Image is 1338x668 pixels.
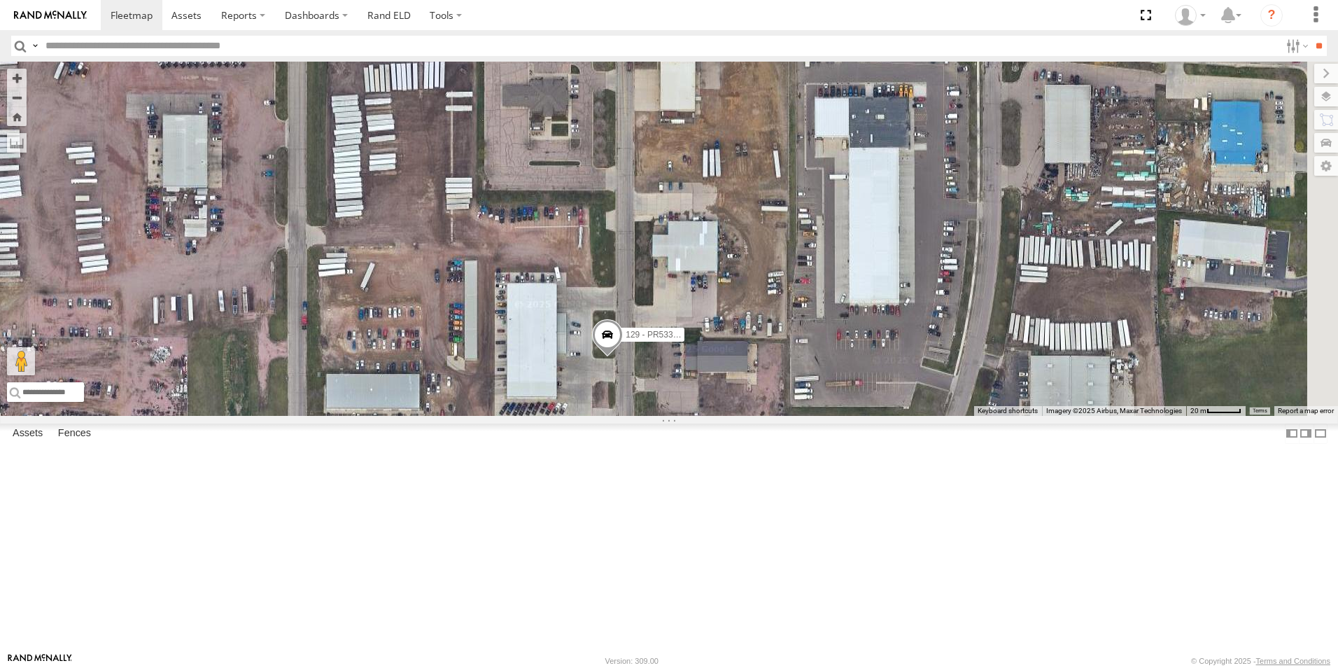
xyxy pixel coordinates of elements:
[1260,4,1283,27] i: ?
[7,88,27,107] button: Zoom out
[7,69,27,88] button: Zoom in
[1046,407,1182,415] span: Imagery ©2025 Airbus, Maxar Technologies
[29,36,41,56] label: Search Query
[1256,657,1330,665] a: Terms and Conditions
[1285,424,1299,444] label: Dock Summary Table to the Left
[1278,407,1334,415] a: Report a map error
[1191,657,1330,665] div: © Copyright 2025 -
[1186,406,1246,416] button: Map Scale: 20 m per 46 pixels
[1299,424,1313,444] label: Dock Summary Table to the Right
[7,107,27,126] button: Zoom Home
[1314,156,1338,176] label: Map Settings
[14,11,87,20] img: rand-logo.svg
[1281,36,1311,56] label: Search Filter Options
[978,406,1038,416] button: Keyboard shortcuts
[1314,424,1328,444] label: Hide Summary Table
[1170,5,1211,26] div: Devan Weelborg
[626,330,682,340] span: 129 - PR53366
[605,657,659,665] div: Version: 309.00
[7,133,27,153] label: Measure
[8,654,72,668] a: Visit our Website
[1190,407,1206,415] span: 20 m
[6,424,50,443] label: Assets
[51,424,98,443] label: Fences
[7,347,35,375] button: Drag Pegman onto the map to open Street View
[1253,408,1267,414] a: Terms (opens in new tab)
